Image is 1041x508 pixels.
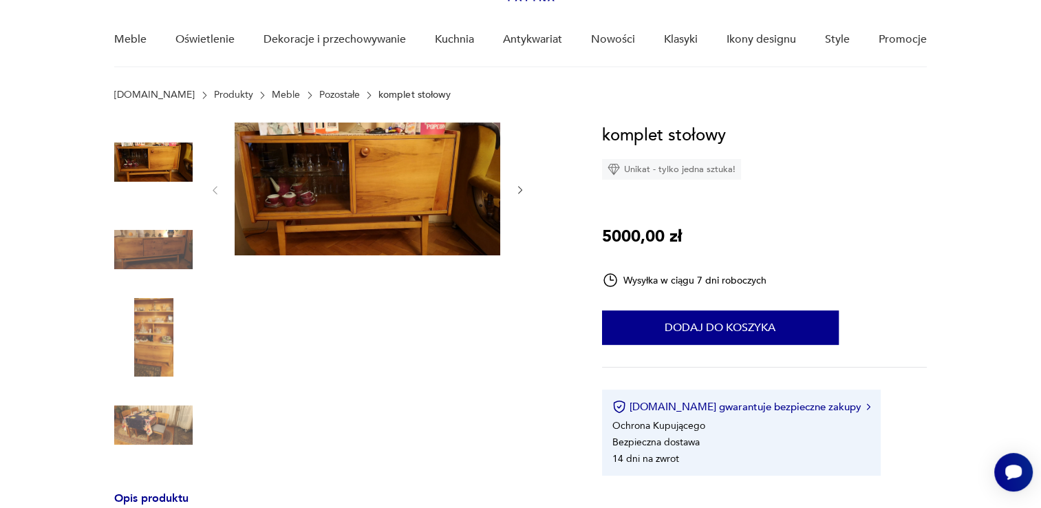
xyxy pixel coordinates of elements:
a: Promocje [879,13,927,66]
p: komplet stołowy [378,89,450,100]
a: Meble [272,89,300,100]
img: Ikona diamentu [608,163,620,176]
li: Bezpieczna dostawa [612,436,700,449]
img: Ikona strzałki w prawo [866,403,870,410]
img: Zdjęcie produktu komplet stołowy [235,123,500,255]
h1: komplet stołowy [602,123,726,149]
a: Antykwariat [503,13,562,66]
a: [DOMAIN_NAME] [114,89,195,100]
iframe: Smartsupp widget button [994,453,1033,491]
li: Ochrona Kupującego [612,419,705,432]
img: Zdjęcie produktu komplet stołowy [114,386,193,465]
a: Dekoracje i przechowywanie [264,13,406,66]
a: Meble [114,13,147,66]
li: 14 dni na zwrot [612,452,679,465]
a: Kuchnia [435,13,474,66]
a: Nowości [591,13,635,66]
img: Zdjęcie produktu komplet stołowy [114,211,193,289]
a: Ikony designu [727,13,796,66]
div: Unikat - tylko jedna sztuka! [602,159,741,180]
a: Klasyki [664,13,698,66]
a: Produkty [214,89,253,100]
a: Style [825,13,850,66]
button: Dodaj do koszyka [602,310,839,345]
p: 5000,00 zł [602,224,682,250]
img: Zdjęcie produktu komplet stołowy [114,298,193,377]
button: [DOMAIN_NAME] gwarantuje bezpieczne zakupy [612,400,870,414]
img: Zdjęcie produktu komplet stołowy [114,123,193,201]
div: Wysyłka w ciągu 7 dni roboczych [602,272,767,288]
a: Oświetlenie [175,13,235,66]
img: Ikona certyfikatu [612,400,626,414]
a: Pozostałe [319,89,360,100]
